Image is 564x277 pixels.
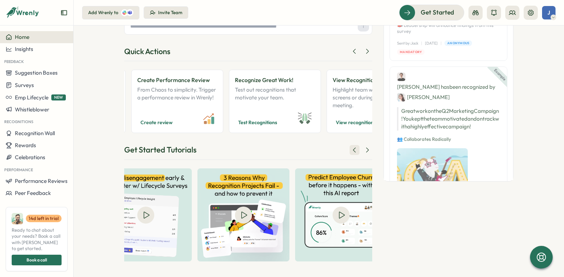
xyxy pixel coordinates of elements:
img: Jane [397,93,405,102]
span: Recognition Wall [15,130,55,137]
span: Test Recognitions [238,118,277,127]
button: Test Recognitions [235,118,280,127]
span: Insights [15,46,33,52]
div: [PERSON_NAME] has been recognized by [397,73,500,102]
img: Recognition Image [397,148,468,188]
span: Performance Reviews [15,178,68,184]
div: Add Wrenly to [88,10,118,16]
a: Create Performance ReviewFrom Chaos to simplicity. Trigger a performance review in Wrenly!Create ... [131,70,223,133]
button: Add Wrenly to [82,6,139,19]
button: Book a call [12,255,62,265]
span: Suggestion Boxes [15,69,58,76]
span: NEW [51,94,66,100]
img: How to use the Wrenly AI Assistant [197,168,289,261]
button: J [542,6,556,19]
p: 👥 Collaborates Radically [397,136,500,143]
button: Expand sidebar [61,9,68,16]
button: Create review [137,118,176,127]
p: Test out recognitions that motivate your team. [235,86,315,109]
a: 14d left in trial [26,215,62,223]
p: | [441,40,442,46]
p: | [421,40,422,46]
p: Great work on the Q2 Marketing Campaign! You kept the team motivated and on track with a highly e... [397,107,500,131]
span: Surveys [15,82,34,88]
div: Invite Team [158,10,182,16]
div: Quick Actions [124,46,170,57]
p: Sent by: Jack [397,40,418,46]
span: Peer Feedback [15,190,51,196]
button: Invite Team [144,6,188,19]
div: Get Started Tutorials [124,144,196,155]
span: View recognitions [336,118,376,127]
a: View Recognition WallHighlight team wins on office screens or during company meeting.View recogni... [327,70,419,133]
p: View Recognition Wall [333,76,413,85]
div: [PERSON_NAME] [397,93,450,102]
span: Anonymous [447,41,469,46]
span: Whistleblower [15,106,49,113]
p: Highlight team wins on office screens or during company meeting. [333,86,413,109]
img: Predict Employee Churn before it happens - with this AI report [295,168,387,261]
img: Spot disengagement early & act faster with Lifecycle surveys [100,168,192,261]
span: J [547,10,550,16]
p: From Chaos to simplicity. Trigger a performance review in Wrenly! [137,86,217,109]
p: Create Performance Review [137,76,217,85]
span: Create review [140,118,173,127]
span: Home [15,34,29,40]
p: [DATE] [425,40,438,46]
span: Celebrations [15,154,45,161]
span: Mandatory [400,50,422,54]
span: Emp Lifecycle [15,94,48,101]
p: Recognize Great Work! [235,76,315,85]
a: Recognize Great Work!Test out recognitions that motivate your team.Test Recognitions [229,70,321,133]
span: Get Started [421,8,454,17]
span: Book a call [27,255,47,265]
img: Ben [397,73,405,81]
span: Rewards [15,142,36,149]
span: Ready to chat about your needs? Book a call with [PERSON_NAME] to get started. [12,227,62,252]
button: View recognitions [333,118,379,127]
button: Get Started [399,5,464,20]
img: Ali Khan [12,213,23,224]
